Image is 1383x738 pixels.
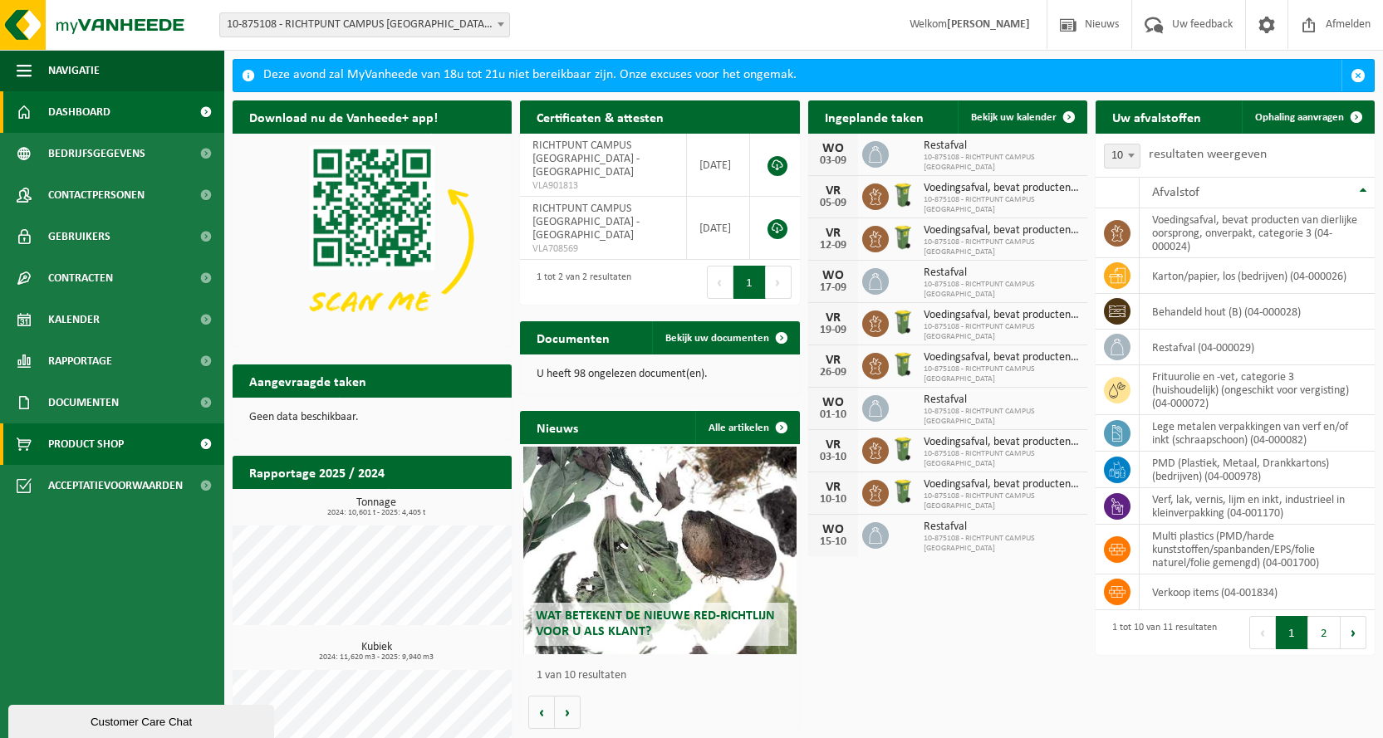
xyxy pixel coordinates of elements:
div: VR [817,311,850,325]
div: 03-09 [817,155,850,167]
iframe: chat widget [8,701,277,738]
h3: Tonnage [241,497,512,517]
td: multi plastics (PMD/harde kunststoffen/spanbanden/EPS/folie naturel/folie gemengd) (04-001700) [1140,525,1375,574]
span: 10 [1104,144,1140,169]
button: 1 [1276,616,1308,649]
div: 01-10 [817,409,850,421]
div: WO [817,142,850,155]
span: 10-875108 - RICHTPUNT CAMPUS [GEOGRAPHIC_DATA] [924,364,1079,384]
button: Next [1341,616,1366,649]
span: Ophaling aanvragen [1255,112,1344,123]
td: verf, lak, vernis, lijm en inkt, industrieel in kleinverpakking (04-001170) [1140,488,1375,525]
span: Voedingsafval, bevat producten van dierlijke oorsprong, onverpakt, categorie 3 [924,478,1079,491]
div: 12-09 [817,240,850,252]
img: WB-0140-HPE-GN-50 [889,435,917,463]
a: Ophaling aanvragen [1242,100,1373,134]
span: Acceptatievoorwaarden [48,465,183,506]
td: karton/papier, los (bedrijven) (04-000026) [1140,258,1375,294]
h2: Uw afvalstoffen [1096,100,1218,133]
span: Dashboard [48,91,110,133]
td: frituurolie en -vet, categorie 3 (huishoudelijk) (ongeschikt voor vergisting) (04-000072) [1140,365,1375,415]
div: WO [817,269,850,282]
span: Kalender [48,299,100,340]
h2: Nieuws [520,411,595,443]
h2: Ingeplande taken [808,100,940,133]
span: 10-875108 - RICHTPUNT CAMPUS [GEOGRAPHIC_DATA] [924,491,1079,511]
span: VLA901813 [532,179,674,193]
div: 05-09 [817,198,850,209]
div: VR [817,227,850,240]
span: 10 [1105,144,1140,168]
td: voedingsafval, bevat producten van dierlijke oorsprong, onverpakt, categorie 3 (04-000024) [1140,208,1375,258]
td: PMD (Plastiek, Metaal, Drankkartons) (bedrijven) (04-000978) [1140,452,1375,488]
img: WB-0140-HPE-GN-50 [889,181,917,209]
h2: Download nu de Vanheede+ app! [233,100,454,133]
button: 1 [733,266,766,299]
span: Navigatie [48,50,100,91]
span: Contactpersonen [48,174,145,216]
a: Bekijk uw documenten [652,321,798,354]
div: 17-09 [817,282,850,294]
button: Vorige [528,696,555,729]
strong: [PERSON_NAME] [947,18,1030,31]
span: Voedingsafval, bevat producten van dierlijke oorsprong, onverpakt, categorie 3 [924,436,1079,449]
span: 2024: 11,620 m3 - 2025: 9,940 m3 [241,653,512,662]
div: WO [817,523,850,536]
span: Restafval [924,139,1079,153]
span: Bedrijfsgegevens [48,133,145,174]
span: 10-875108 - RICHTPUNT CAMPUS [GEOGRAPHIC_DATA] [924,153,1079,173]
span: 10-875108 - RICHTPUNT CAMPUS [GEOGRAPHIC_DATA] [924,534,1079,554]
button: Next [766,266,792,299]
h2: Documenten [520,321,626,354]
span: Gebruikers [48,216,110,257]
span: 10-875108 - RICHTPUNT CAMPUS BUGGENHOUT - BUGGENHOUT [219,12,510,37]
img: WB-0140-HPE-GN-50 [889,350,917,379]
div: 1 tot 2 van 2 resultaten [528,264,631,301]
a: Alle artikelen [695,411,798,444]
span: RICHTPUNT CAMPUS [GEOGRAPHIC_DATA] - [GEOGRAPHIC_DATA] [532,203,640,242]
span: Afvalstof [1152,186,1199,199]
div: 19-09 [817,325,850,336]
td: restafval (04-000029) [1140,330,1375,365]
span: 10-875108 - RICHTPUNT CAMPUS [GEOGRAPHIC_DATA] [924,237,1079,257]
span: 2024: 10,601 t - 2025: 4,405 t [241,509,512,517]
p: U heeft 98 ongelezen document(en). [537,369,782,380]
span: 10-875108 - RICHTPUNT CAMPUS [GEOGRAPHIC_DATA] [924,407,1079,427]
img: WB-0140-HPE-GN-50 [889,308,917,336]
span: Product Shop [48,423,124,465]
td: [DATE] [687,197,751,260]
div: 1 tot 10 van 11 resultaten [1104,614,1217,651]
h3: Kubiek [241,642,512,662]
div: 03-10 [817,452,850,463]
td: lege metalen verpakkingen van verf en/of inkt (schraapschoon) (04-000082) [1140,415,1375,452]
span: Restafval [924,521,1079,534]
td: [DATE] [687,134,751,197]
p: Geen data beschikbaar. [249,412,495,423]
button: Previous [1249,616,1276,649]
button: Volgende [555,696,581,729]
span: 10-875108 - RICHTPUNT CAMPUS [GEOGRAPHIC_DATA] [924,195,1079,215]
h2: Certificaten & attesten [520,100,680,133]
h2: Rapportage 2025 / 2024 [233,456,401,488]
span: 10-875108 - RICHTPUNT CAMPUS [GEOGRAPHIC_DATA] [924,322,1079,342]
span: Restafval [924,393,1079,407]
a: Bekijk uw kalender [958,100,1086,134]
button: 2 [1308,616,1341,649]
td: behandeld hout (B) (04-000028) [1140,294,1375,330]
span: Voedingsafval, bevat producten van dierlijke oorsprong, onverpakt, categorie 3 [924,182,1079,195]
span: Voedingsafval, bevat producten van dierlijke oorsprong, onverpakt, categorie 3 [924,351,1079,364]
span: Bekijk uw kalender [971,112,1057,123]
span: 10-875108 - RICHTPUNT CAMPUS BUGGENHOUT - BUGGENHOUT [220,13,509,37]
img: WB-0140-HPE-GN-50 [889,477,917,506]
div: WO [817,396,850,409]
div: 26-09 [817,367,850,379]
span: 10-875108 - RICHTPUNT CAMPUS [GEOGRAPHIC_DATA] [924,280,1079,300]
span: Wat betekent de nieuwe RED-richtlijn voor u als klant? [536,609,775,638]
img: Download de VHEPlus App [233,134,512,343]
div: VR [817,354,850,367]
span: Rapportage [48,340,112,382]
h2: Aangevraagde taken [233,364,383,397]
span: Restafval [924,266,1079,280]
span: Documenten [48,382,119,423]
